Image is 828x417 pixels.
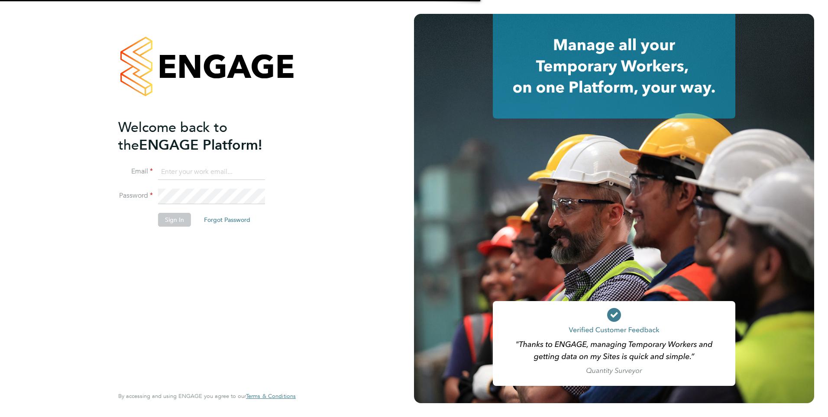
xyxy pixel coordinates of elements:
button: Forgot Password [197,213,257,227]
button: Sign In [158,213,191,227]
a: Terms & Conditions [246,393,296,400]
label: Email [118,167,153,176]
span: Welcome back to the [118,119,227,154]
span: By accessing and using ENGAGE you agree to our [118,392,296,400]
input: Enter your work email... [158,164,265,180]
h2: ENGAGE Platform! [118,119,287,154]
label: Password [118,191,153,200]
